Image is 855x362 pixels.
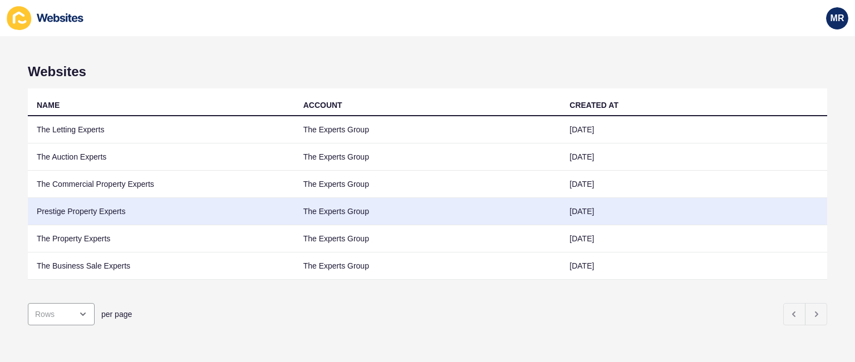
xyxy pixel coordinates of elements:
[28,116,294,143] td: The Letting Experts
[28,143,294,171] td: The Auction Experts
[569,100,618,111] div: CREATED AT
[101,309,132,320] span: per page
[561,116,827,143] td: [DATE]
[28,171,294,198] td: The Commercial Property Experts
[831,13,844,24] span: MR
[37,100,60,111] div: NAME
[28,64,827,80] h1: Websites
[294,171,561,198] td: The Experts Group
[294,143,561,171] td: The Experts Group
[294,198,561,225] td: The Experts Group
[28,303,95,325] div: open menu
[294,116,561,143] td: The Experts Group
[28,198,294,225] td: Prestige Property Experts
[28,225,294,252] td: The Property Experts
[561,252,827,280] td: [DATE]
[294,252,561,280] td: The Experts Group
[561,198,827,225] td: [DATE]
[561,143,827,171] td: [DATE]
[294,225,561,252] td: The Experts Group
[561,171,827,198] td: [DATE]
[561,225,827,252] td: [DATE]
[303,100,342,111] div: ACCOUNT
[28,252,294,280] td: The Business Sale Experts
